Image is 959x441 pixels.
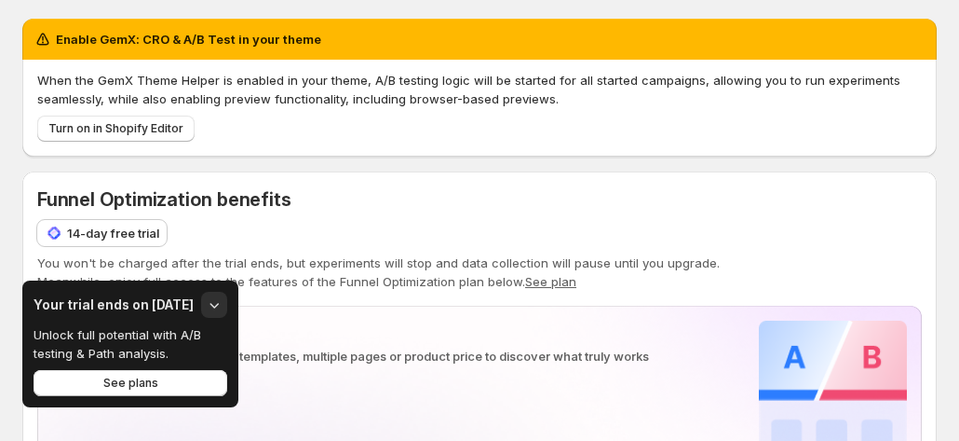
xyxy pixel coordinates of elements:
[56,30,321,48] h2: Enable GemX: CRO & A/B Test in your theme
[45,224,63,242] img: 14-day free trial
[525,274,576,289] button: See plan
[37,254,922,272] p: You won't be charged after the trial ends, but experiments will stop and data collection will pau...
[34,325,214,363] p: Unlock full potential with A/B testing & Path analysis.
[37,188,290,211] span: Funnel Optimization benefits
[52,321,751,339] p: Experiments
[67,224,159,242] p: 14-day free trial
[48,121,183,136] span: Turn on in Shopify Editor
[103,376,158,391] span: See plans
[37,272,922,291] p: Meanwhile, enjoy full access to the features of the Funnel Optimization plan below.
[37,116,195,142] button: Turn on in Shopify Editor
[34,370,227,396] button: See plans
[34,296,194,314] h3: Your trial ends on [DATE]
[37,71,922,108] p: When the GemX Theme Helper is enabled in your theme, A/B testing logic will be started for all st...
[52,347,751,365] p: Run experiments by A/B Testing templates, multiple pages or product price to discover what truly ...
